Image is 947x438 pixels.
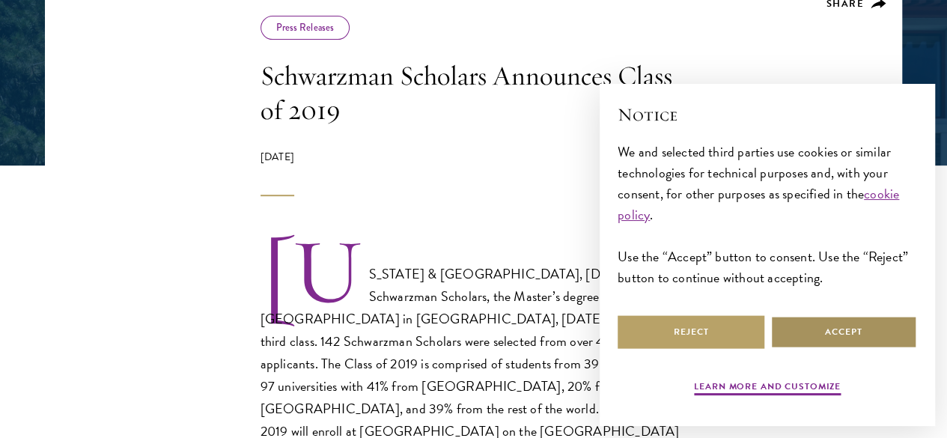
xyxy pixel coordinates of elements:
[276,20,334,34] a: Press Releases
[770,315,917,349] button: Accept
[261,58,687,127] h1: Schwarzman Scholars Announces Class of 2019
[618,183,899,225] a: cookie policy
[618,102,917,127] h2: Notice
[618,142,917,289] div: We and selected third parties use cookies or similar technologies for technical purposes and, wit...
[261,150,687,196] div: [DATE]
[618,315,764,349] button: Reject
[694,380,841,398] button: Learn more and customize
